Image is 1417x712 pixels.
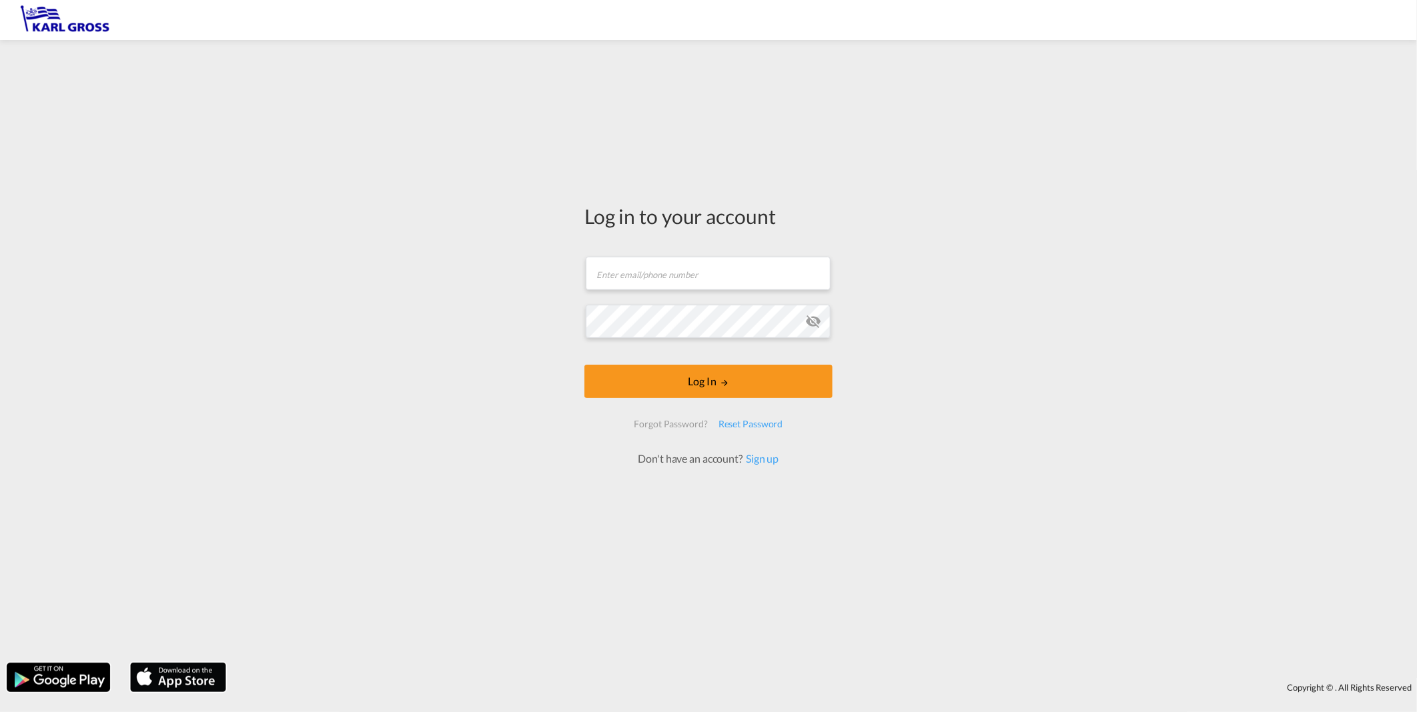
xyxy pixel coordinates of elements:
[584,365,833,398] button: LOGIN
[628,412,713,436] div: Forgot Password?
[233,676,1417,699] div: Copyright © . All Rights Reserved
[129,661,227,693] img: apple.png
[20,5,110,35] img: 3269c73066d711f095e541db4db89301.png
[743,452,779,465] a: Sign up
[586,257,831,290] input: Enter email/phone number
[713,412,789,436] div: Reset Password
[623,451,793,466] div: Don't have an account?
[584,202,833,230] div: Log in to your account
[805,313,821,329] md-icon: icon-eye-off
[5,661,111,693] img: google.png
